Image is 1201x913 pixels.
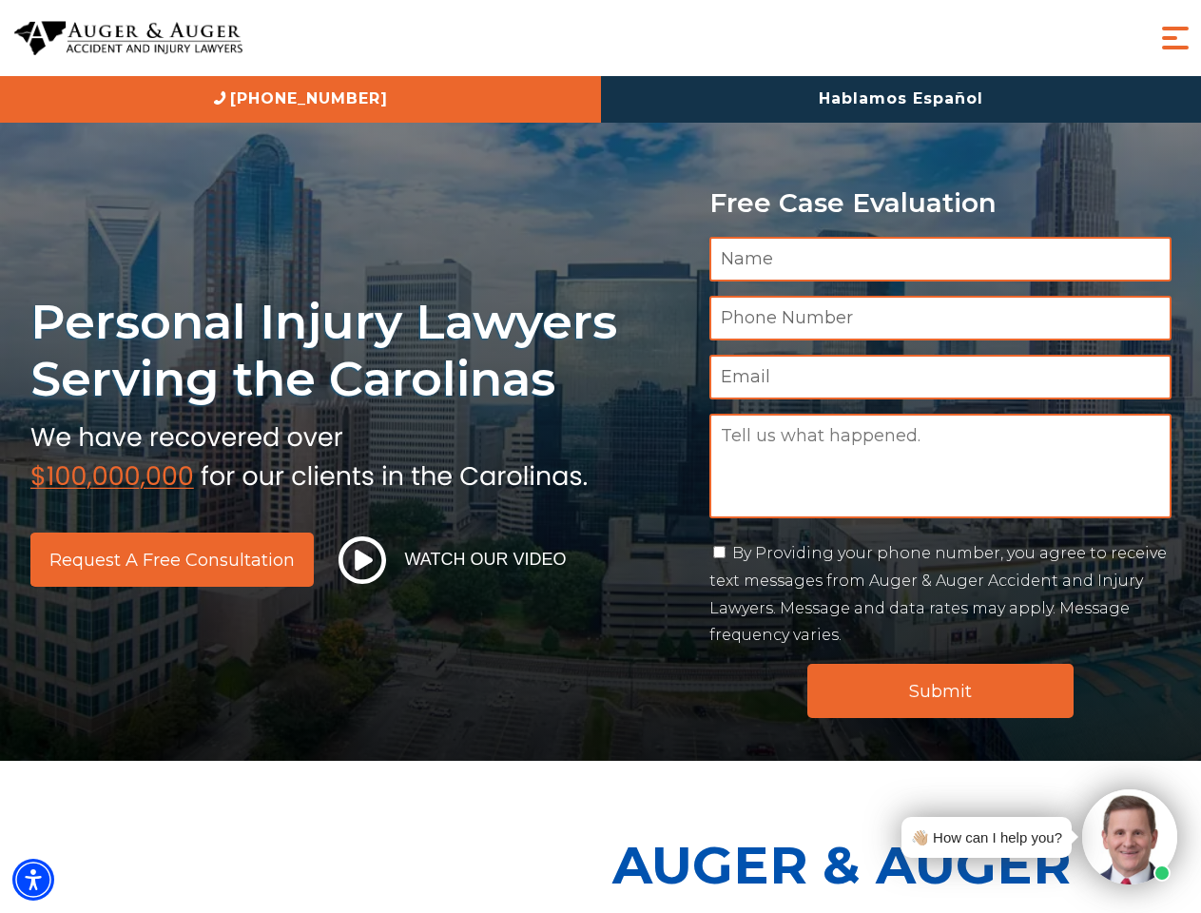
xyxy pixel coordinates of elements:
[612,818,1191,912] p: Auger & Auger
[12,859,54,901] div: Accessibility Menu
[709,296,1172,340] input: Phone Number
[30,418,588,490] img: sub text
[30,293,687,408] h1: Personal Injury Lawyers Serving the Carolinas
[49,552,295,569] span: Request a Free Consultation
[1082,789,1177,884] img: Intaker widget Avatar
[1156,19,1194,57] button: Menu
[911,825,1062,850] div: 👋🏼 How can I help you?
[14,21,242,56] img: Auger & Auger Accident and Injury Lawyers Logo
[709,237,1172,282] input: Name
[30,533,314,587] a: Request a Free Consultation
[709,188,1172,218] p: Free Case Evaluation
[807,664,1074,718] input: Submit
[333,535,572,585] button: Watch Our Video
[709,544,1167,644] label: By Providing your phone number, you agree to receive text messages from Auger & Auger Accident an...
[709,355,1172,399] input: Email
